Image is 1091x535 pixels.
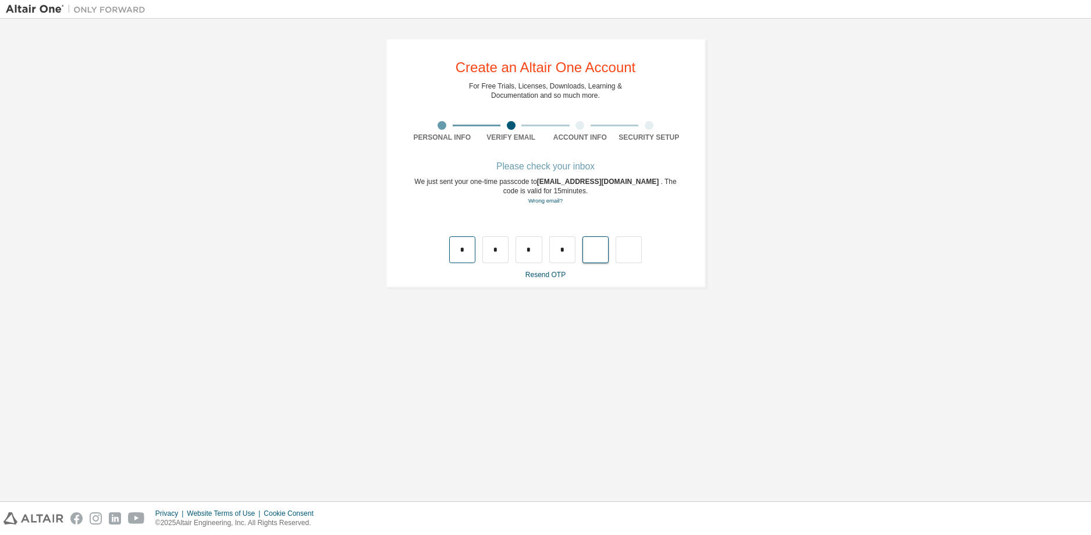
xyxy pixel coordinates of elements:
div: Website Terms of Use [187,509,264,518]
p: © 2025 Altair Engineering, Inc. All Rights Reserved. [155,518,321,528]
div: Please check your inbox [408,163,684,170]
img: linkedin.svg [109,512,121,525]
div: Create an Altair One Account [456,61,636,75]
img: instagram.svg [90,512,102,525]
div: Security Setup [614,133,684,142]
div: We just sent your one-time passcode to . The code is valid for 15 minutes. [408,177,684,206]
a: Resend OTP [525,271,566,279]
div: For Free Trials, Licenses, Downloads, Learning & Documentation and so much more. [469,82,622,100]
div: Verify Email [477,133,546,142]
img: altair_logo.svg [3,512,63,525]
div: Cookie Consent [264,509,320,518]
div: Privacy [155,509,187,518]
div: Personal Info [408,133,477,142]
img: youtube.svg [128,512,145,525]
a: Go back to the registration form [528,197,563,204]
div: Account Info [546,133,615,142]
img: facebook.svg [70,512,83,525]
img: Altair One [6,3,151,15]
span: [EMAIL_ADDRESS][DOMAIN_NAME] [537,178,661,186]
